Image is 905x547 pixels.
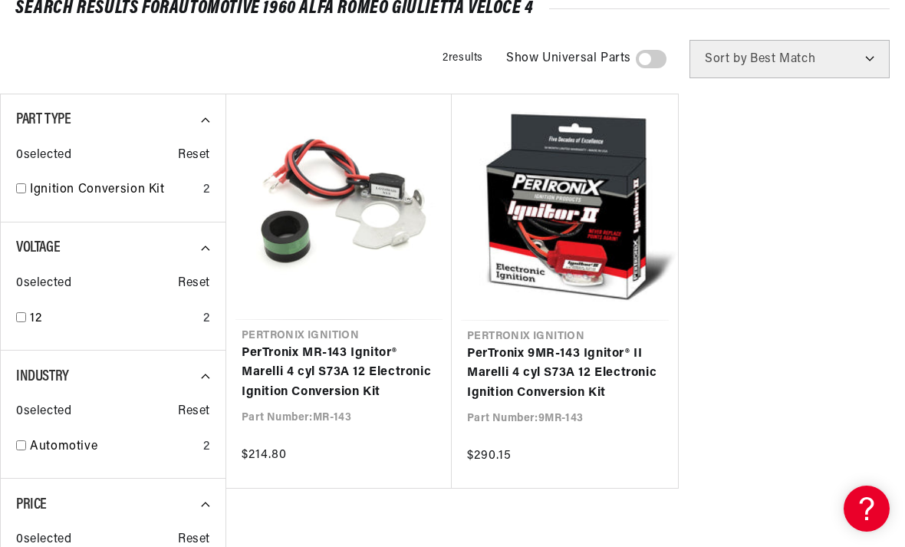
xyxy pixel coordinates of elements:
div: 2 [203,309,210,329]
span: 0 selected [16,146,71,166]
span: 0 selected [16,402,71,422]
span: Reset [178,402,210,422]
div: 2 [203,437,210,457]
span: Show Universal Parts [506,49,631,69]
span: 2 results [443,52,483,64]
select: Sort by [689,40,890,78]
div: SEARCH RESULTS FOR Automotive 1960 Alfa Romeo Giulietta Veloce 4 [15,1,890,16]
a: Automotive [30,437,197,457]
div: 2 [203,180,210,200]
span: Sort by [705,53,747,65]
span: Industry [16,369,69,384]
span: Reset [178,274,210,294]
a: PerTronix MR-143 Ignitor® Marelli 4 cyl S73A 12 Electronic Ignition Conversion Kit [242,344,436,403]
a: Ignition Conversion Kit [30,180,197,200]
span: Price [16,497,47,512]
span: Part Type [16,112,71,127]
span: Voltage [16,240,60,255]
a: PerTronix 9MR-143 Ignitor® II Marelli 4 cyl S73A 12 Electronic Ignition Conversion Kit [467,344,663,404]
span: Reset [178,146,210,166]
span: 0 selected [16,274,71,294]
a: 12 [30,309,197,329]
